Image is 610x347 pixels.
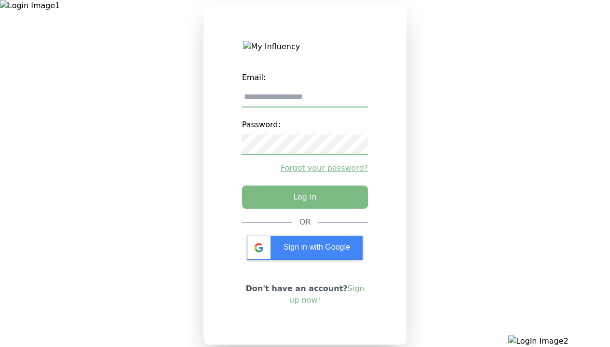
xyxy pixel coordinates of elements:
[299,216,311,228] div: OR
[508,335,610,347] img: Login Image2
[247,236,363,260] div: Sign in with Google
[242,162,368,174] a: Forgot your password?
[284,243,350,251] span: Sign in with Google
[242,186,368,209] button: Log in
[242,68,368,87] label: Email:
[242,283,368,306] p: Don't have an account?
[243,41,366,53] img: My Influency
[242,115,368,134] label: Password:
